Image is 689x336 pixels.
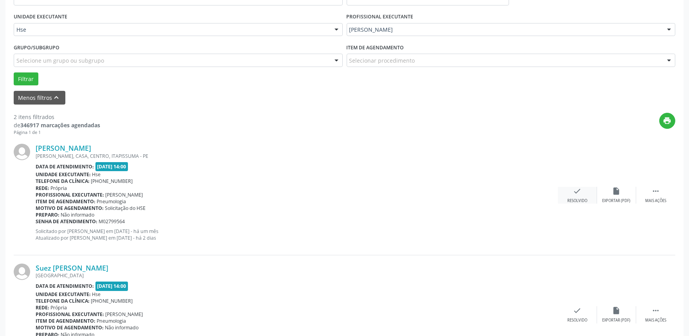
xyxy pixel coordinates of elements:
[106,191,143,198] span: [PERSON_NAME]
[36,198,95,205] b: Item de agendamento:
[36,228,558,241] p: Solicitado por [PERSON_NAME] em [DATE] - há um mês Atualizado por [PERSON_NAME] em [DATE] - há 2 ...
[612,187,621,195] i: insert_drive_file
[36,298,90,304] b: Telefone da clínica:
[612,306,621,315] i: insert_drive_file
[36,185,49,191] b: Rede:
[14,72,38,86] button: Filtrar
[651,187,660,195] i: 
[349,26,660,34] span: [PERSON_NAME]
[36,211,59,218] b: Preparo:
[105,324,139,331] span: Não informado
[36,272,558,279] div: [GEOGRAPHIC_DATA]
[14,129,100,136] div: Página 1 de 1
[36,311,104,318] b: Profissional executante:
[36,163,94,170] b: Data de atendimento:
[16,56,104,65] span: Selecione um grupo ou subgrupo
[51,185,67,191] span: Própria
[36,324,104,331] b: Motivo de agendamento:
[36,144,91,152] a: [PERSON_NAME]
[573,306,582,315] i: check
[36,264,108,272] a: Suez [PERSON_NAME]
[95,282,128,291] span: [DATE] 14:00
[16,26,327,34] span: Hse
[36,153,558,159] div: [PERSON_NAME], CASA, CENTRO, ITAPISSUMA - PE
[645,318,666,323] div: Mais ações
[61,211,95,218] span: Não informado
[651,306,660,315] i: 
[51,304,67,311] span: Própria
[663,116,672,125] i: print
[14,121,100,129] div: de
[97,318,126,324] span: Pneumologia
[106,311,143,318] span: [PERSON_NAME]
[20,121,100,129] strong: 346917 marcações agendadas
[567,198,587,204] div: Resolvido
[14,11,67,23] label: UNIDADE EXECUTANTE
[105,205,146,211] span: Solicitação do HSE
[36,171,91,178] b: Unidade executante:
[603,198,631,204] div: Exportar (PDF)
[14,42,59,54] label: Grupo/Subgrupo
[567,318,587,323] div: Resolvido
[14,91,65,105] button: Menos filtros
[36,205,104,211] b: Motivo de agendamento:
[92,291,101,298] span: Hse
[91,298,133,304] span: [PHONE_NUMBER]
[36,178,90,184] b: Telefone da clínica:
[36,191,104,198] b: Profissional executante:
[52,93,61,102] i: keyboard_arrow_up
[347,42,404,54] label: Item de agendamento
[603,318,631,323] div: Exportar (PDF)
[91,178,133,184] span: [PHONE_NUMBER]
[36,304,49,311] b: Rede:
[349,56,415,65] span: Selecionar procedimento
[36,291,91,298] b: Unidade executante:
[36,218,97,225] b: Senha de atendimento:
[97,198,126,205] span: Pneumologia
[36,283,94,289] b: Data de atendimento:
[92,171,101,178] span: Hse
[36,318,95,324] b: Item de agendamento:
[347,11,414,23] label: PROFISSIONAL EXECUTANTE
[645,198,666,204] div: Mais ações
[14,264,30,280] img: img
[659,113,675,129] button: Imprimir lista
[95,162,128,171] span: [DATE] 14:00
[14,144,30,160] img: img
[99,218,125,225] span: M02799564
[14,113,100,121] div: 2 itens filtrados
[573,187,582,195] i: check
